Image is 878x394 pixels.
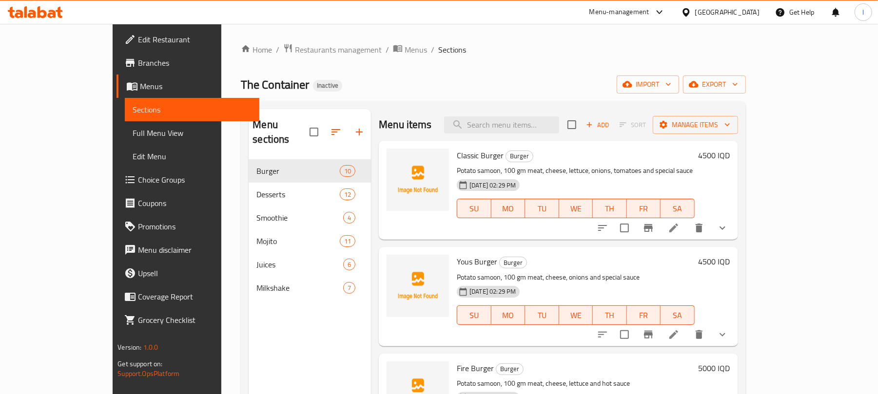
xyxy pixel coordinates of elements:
[683,75,746,94] button: export
[276,44,279,56] li: /
[525,199,559,218] button: TU
[582,117,613,132] button: Add
[691,78,738,91] span: export
[313,81,342,90] span: Inactive
[631,308,657,322] span: FR
[125,98,259,121] a: Sections
[340,165,355,177] div: items
[138,57,252,69] span: Branches
[117,262,259,285] a: Upsell
[387,255,449,317] img: Yous Burger
[256,235,340,247] span: Mojito
[117,75,259,98] a: Menus
[256,259,343,270] span: Juices
[256,212,343,224] div: Smoothie
[627,199,661,218] button: FR
[117,168,259,191] a: Choice Groups
[343,282,355,294] div: items
[249,229,371,253] div: Mojito11
[495,308,522,322] span: MO
[438,44,466,56] span: Sections
[256,165,340,177] span: Burger
[405,44,427,56] span: Menus
[340,235,355,247] div: items
[343,212,355,224] div: items
[344,260,355,269] span: 6
[138,221,252,232] span: Promotions
[457,165,694,177] p: Potato samoon, 100 gm meat, cheese, lettuce, onions, tomatoes and special sauce
[529,202,555,216] span: TU
[117,357,162,370] span: Get support on:
[117,367,179,380] a: Support.OpsPlatform
[138,197,252,209] span: Coupons
[125,145,259,168] a: Edit Menu
[457,305,491,325] button: SU
[340,190,355,199] span: 12
[661,119,730,131] span: Manage items
[457,377,694,390] p: Potato samoon, 100 gm meat, cheese, lettuce and hot sauce
[138,34,252,45] span: Edit Restaurant
[117,308,259,332] a: Grocery Checklist
[344,213,355,223] span: 4
[343,259,355,270] div: items
[597,202,623,216] span: TH
[304,122,324,142] span: Select all sections
[241,43,745,56] nav: breadcrumb
[668,222,680,234] a: Edit menu item
[117,238,259,262] a: Menu disclaimer
[624,78,671,91] span: import
[138,314,252,326] span: Grocery Checklist
[506,150,533,162] div: Burger
[597,308,623,322] span: TH
[125,121,259,145] a: Full Menu View
[591,323,614,346] button: sort-choices
[457,271,694,283] p: Potato samoon, 100 gm meat, cheese, onions and special sauce
[117,285,259,308] a: Coverage Report
[559,199,593,218] button: WE
[387,149,449,211] img: Classic Burger
[249,253,371,276] div: Juices6
[348,120,371,144] button: Add section
[256,188,340,200] span: Desserts
[563,308,589,322] span: WE
[133,104,252,115] span: Sections
[138,174,252,186] span: Choice Groups
[699,361,730,375] h6: 5000 IQD
[525,305,559,325] button: TU
[664,308,691,322] span: SA
[249,155,371,303] nav: Menu sections
[499,257,527,268] div: Burger
[249,159,371,183] div: Burger10
[386,44,389,56] li: /
[695,7,760,18] div: [GEOGRAPHIC_DATA]
[496,363,524,375] div: Burger
[457,199,491,218] button: SU
[340,237,355,246] span: 11
[295,44,382,56] span: Restaurants management
[506,150,533,162] span: Burger
[653,116,738,134] button: Manage items
[117,191,259,215] a: Coupons
[393,43,427,56] a: Menus
[324,120,348,144] span: Sort sections
[313,80,342,92] div: Inactive
[711,323,734,346] button: show more
[637,323,660,346] button: Branch-specific-item
[559,305,593,325] button: WE
[614,324,635,345] span: Select to update
[431,44,434,56] li: /
[593,305,627,325] button: TH
[563,202,589,216] span: WE
[117,341,141,354] span: Version:
[631,202,657,216] span: FR
[466,287,520,296] span: [DATE] 02:29 PM
[461,202,487,216] span: SU
[717,329,728,340] svg: Show Choices
[457,254,497,269] span: Yous Burger
[562,114,582,135] span: Select section
[249,276,371,300] div: Milkshake7
[711,216,734,240] button: show more
[466,181,520,190] span: [DATE] 02:29 PM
